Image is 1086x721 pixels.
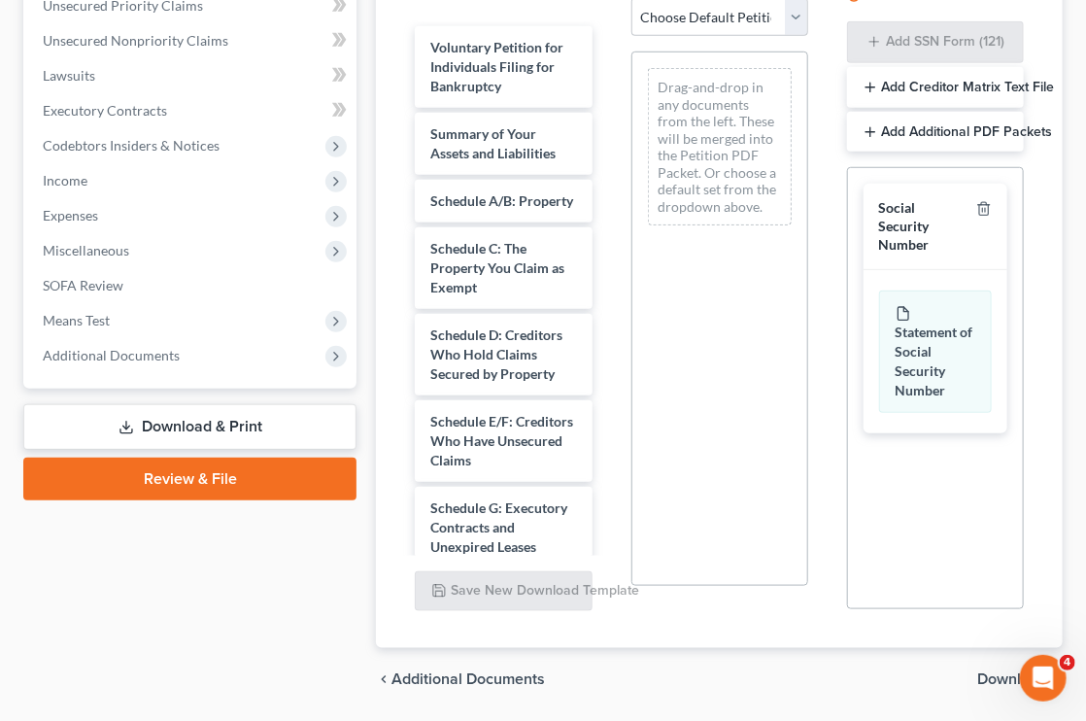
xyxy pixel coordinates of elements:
[847,21,1024,64] button: Add SSN Form (121)
[430,125,556,161] span: Summary of Your Assets and Liabilities
[430,499,567,555] span: Schedule G: Executory Contracts and Unexpired Leases
[376,671,545,687] a: chevron_left Additional Documents
[430,413,573,468] span: Schedule E/F: Creditors Who Have Unsecured Claims
[1060,655,1075,670] span: 4
[430,326,562,382] span: Schedule D: Creditors Who Hold Claims Secured by Property
[1020,655,1067,702] iframe: Intercom live chat
[977,671,1047,687] span: Download
[27,58,356,93] a: Lawsuits
[43,137,220,154] span: Codebtors Insiders & Notices
[27,93,356,128] a: Executory Contracts
[43,207,98,223] span: Expenses
[27,268,356,303] a: SOFA Review
[23,458,356,500] a: Review & File
[879,199,968,254] div: Social Security Number
[43,32,228,49] span: Unsecured Nonpriority Claims
[43,312,110,328] span: Means Test
[43,277,123,293] span: SOFA Review
[43,67,95,84] span: Lawsuits
[391,671,545,687] span: Additional Documents
[648,68,792,225] div: Drag-and-drop in any documents from the left. These will be merged into the Petition PDF Packet. ...
[376,671,391,687] i: chevron_left
[430,192,573,209] span: Schedule A/B: Property
[43,347,180,363] span: Additional Documents
[847,67,1024,108] button: Add Creditor Matrix Text File
[879,291,992,413] div: Statement of Social Security Number
[430,39,563,94] span: Voluntary Petition for Individuals Filing for Bankruptcy
[43,242,129,258] span: Miscellaneous
[977,671,1063,687] button: Download chevron_right
[430,240,564,295] span: Schedule C: The Property You Claim as Exempt
[27,23,356,58] a: Unsecured Nonpriority Claims
[847,112,1024,153] button: Add Additional PDF Packets
[43,102,167,119] span: Executory Contracts
[43,172,87,189] span: Income
[23,404,356,450] a: Download & Print
[415,571,592,612] button: Save New Download Template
